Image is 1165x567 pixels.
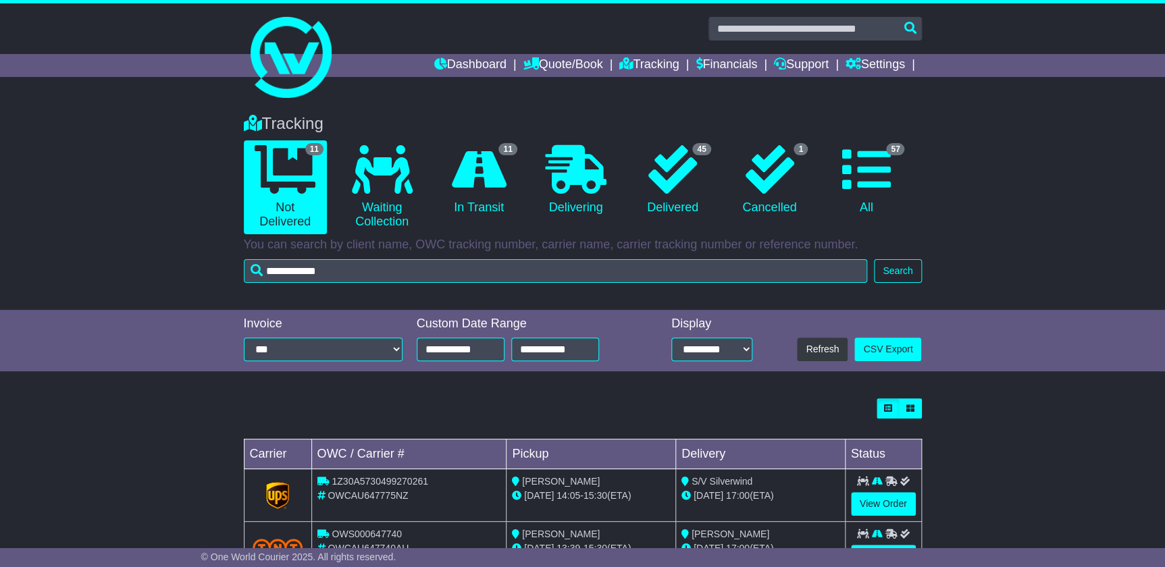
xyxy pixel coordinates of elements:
span: © One World Courier 2025. All rights reserved. [201,551,396,562]
a: Settings [846,54,905,77]
span: 1Z30A5730499270261 [332,476,428,487]
span: [DATE] [694,543,723,553]
span: [PERSON_NAME] [692,529,769,539]
td: Pickup [507,439,676,469]
div: Display [671,317,752,331]
div: - (ETA) [512,541,670,556]
span: OWS000647740 [332,529,402,539]
a: Dashboard [434,54,507,77]
span: 17:00 [726,543,750,553]
td: Carrier [244,439,311,469]
p: You can search by client name, OWC tracking number, carrier name, carrier tracking number or refe... [244,238,922,252]
img: TNT_Domestic.png [253,539,303,557]
span: [DATE] [694,490,723,501]
div: (ETA) [681,489,839,503]
span: 15:30 [584,543,607,553]
a: View Order [851,492,916,516]
div: Custom Date Range [417,317,633,331]
span: 14:05 [556,490,580,501]
span: 11 [305,143,323,155]
div: - (ETA) [512,489,670,503]
a: Support [774,54,829,77]
a: Financials [696,54,757,77]
a: 45 Delivered [631,140,714,220]
img: GetCarrierServiceLogo [266,482,289,509]
span: 15:30 [584,490,607,501]
span: 11 [498,143,517,155]
span: OWCAU647775NZ [328,490,408,501]
a: Delivering [534,140,617,220]
div: (ETA) [681,541,839,556]
div: Tracking [237,114,929,134]
a: CSV Export [854,337,921,361]
a: 11 Not Delivered [244,140,327,234]
a: 57 All [825,140,908,220]
a: Tracking [619,54,679,77]
span: [DATE] [524,543,554,553]
button: Refresh [797,337,848,361]
span: [PERSON_NAME] [522,529,600,539]
a: Quote/Book [523,54,602,77]
span: 17:00 [726,490,750,501]
span: 57 [886,143,904,155]
span: [DATE] [524,490,554,501]
span: 1 [794,143,808,155]
span: S/V Silverwind [692,476,752,487]
td: OWC / Carrier # [311,439,507,469]
td: Status [845,439,921,469]
span: 13:39 [556,543,580,553]
span: [PERSON_NAME] [522,476,600,487]
span: OWCAU647740AU [328,543,409,553]
td: Delivery [675,439,845,469]
button: Search [874,259,921,283]
a: 1 Cancelled [728,140,811,220]
div: Invoice [244,317,403,331]
a: Waiting Collection [340,140,423,234]
span: 45 [692,143,710,155]
a: 11 In Transit [437,140,520,220]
